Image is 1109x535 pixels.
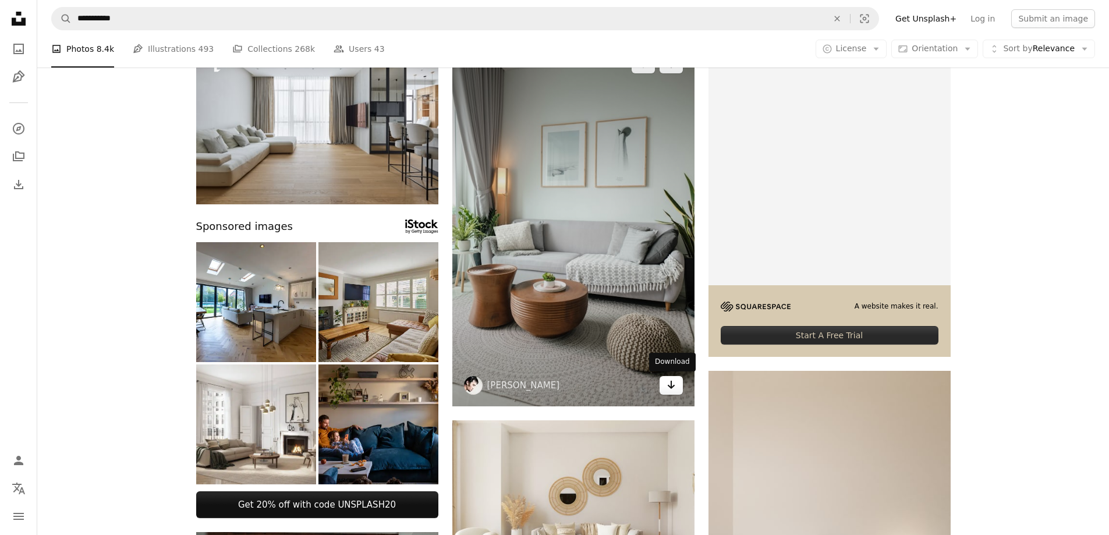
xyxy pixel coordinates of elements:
[318,242,438,362] img: Interior Shot Of House Or Home Showing Decor Of Lounge Or Living Room With Furniture And Soft Fur...
[196,43,438,204] img: a living room filled with furniture and a flat screen tv
[649,353,696,371] div: Download
[836,44,867,53] span: License
[7,145,30,168] a: Collections
[851,8,878,30] button: Visual search
[816,40,887,58] button: License
[1003,43,1075,55] span: Relevance
[196,242,316,362] img: Open Plan Living
[721,302,791,311] img: file-1705255347840-230a6ab5bca9image
[855,302,938,311] span: A website makes it real.
[7,37,30,61] a: Photos
[721,326,938,345] div: Start A Free Trial
[196,364,316,484] img: Elegant Living Room with Beige Sofa and Fireplace
[232,30,315,68] a: Collections 268k
[7,477,30,500] button: Language
[196,118,438,129] a: a living room filled with furniture and a flat screen tv
[824,8,850,30] button: Clear
[199,42,214,55] span: 493
[52,8,72,30] button: Search Unsplash
[963,9,1002,28] a: Log in
[912,44,958,53] span: Orientation
[891,40,978,58] button: Orientation
[1003,44,1032,53] span: Sort by
[464,376,483,395] img: Go to Minh Pham's profile
[334,30,385,68] a: Users 43
[133,30,214,68] a: Illustrations 493
[7,7,30,33] a: Home — Unsplash
[196,491,438,518] a: Get 20% off with code UNSPLASH20
[51,7,879,30] form: Find visuals sitewide
[452,219,695,229] a: a living room filled with furniture and a large window
[318,364,438,484] img: Relaxing with my Daughter
[7,173,30,196] a: Download History
[7,117,30,140] a: Explore
[660,376,683,395] a: Download
[196,218,293,235] span: Sponsored images
[452,504,695,514] a: a living room filled with furniture and a mirror
[888,9,963,28] a: Get Unsplash+
[374,42,385,55] span: 43
[295,42,315,55] span: 268k
[7,65,30,88] a: Illustrations
[1011,9,1095,28] button: Submit an image
[7,449,30,472] a: Log in / Sign up
[452,43,695,406] img: a living room filled with furniture and a large window
[7,505,30,528] button: Menu
[487,380,560,391] a: [PERSON_NAME]
[983,40,1095,58] button: Sort byRelevance
[708,43,951,357] a: A website makes it real.Start A Free Trial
